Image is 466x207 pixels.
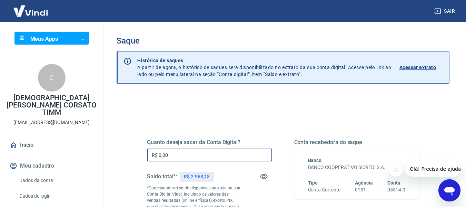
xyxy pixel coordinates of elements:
iframe: Fechar mensagem [389,163,403,177]
iframe: Mensagem da empresa [406,161,460,177]
button: Meu cadastro [8,158,95,173]
div: C [38,64,66,92]
p: Histórico de saques [137,57,391,64]
h5: Saldo total*: [147,173,177,180]
a: Acessar extrato [399,57,444,78]
a: Dados da conta [17,173,95,188]
iframe: Botão para abrir a janela de mensagens [438,179,460,201]
button: Sair [433,5,458,18]
span: Conta [387,180,400,186]
h6: 0131 [355,186,373,194]
p: R$ 2.968,18 [184,173,209,180]
a: Dados de login [17,189,95,203]
h6: 05514-0 [387,186,405,194]
p: [DEMOGRAPHIC_DATA][PERSON_NAME] CORSATO TIMM [6,94,98,116]
span: Agência [355,180,373,186]
span: Banco [308,158,322,163]
h5: Conta recebedora do saque [294,139,419,146]
p: Acessar extrato [399,64,436,71]
p: [EMAIL_ADDRESS][DOMAIN_NAME] [13,119,90,126]
img: Vindi [8,0,53,21]
h3: Saque [117,36,449,46]
span: Tipo [308,180,318,186]
h6: BANCO COOPERATIVO SICREDI S.A. [308,164,406,171]
p: A partir de agora, o histórico de saques será disponibilizado no extrato da sua conta digital. Ac... [137,57,391,78]
span: Olá! Precisa de ajuda? [4,5,58,10]
h6: Conta Corrente [308,186,340,194]
a: Início [8,138,95,153]
h5: Quanto deseja sacar da Conta Digital? [147,139,272,146]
